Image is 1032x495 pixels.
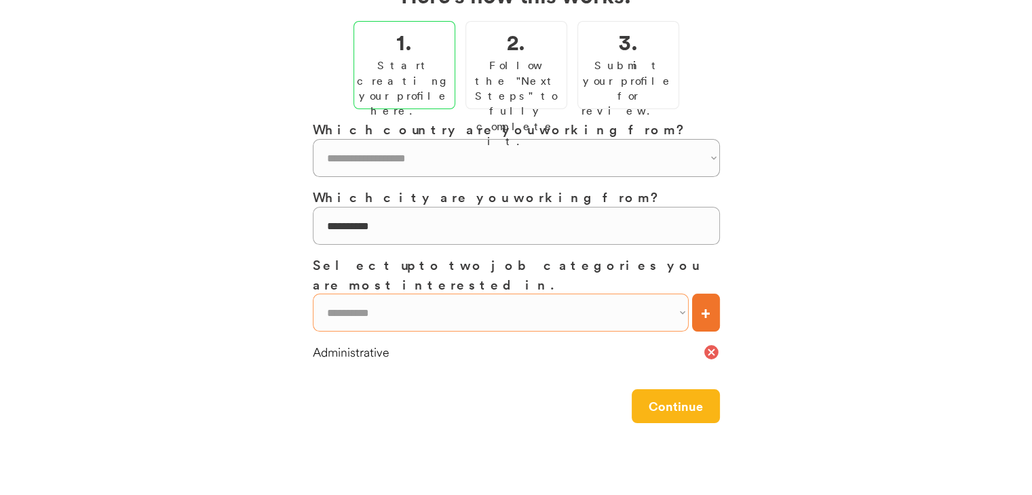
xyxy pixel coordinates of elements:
button: + [692,294,720,332]
button: Continue [632,389,720,423]
div: Follow the "Next Steps" to fully complete it. [470,58,563,148]
button: cancel [703,344,720,361]
h3: Which city are you working from? [313,187,720,207]
h2: 2. [507,25,525,58]
h3: Which country are you working from? [313,119,720,139]
h2: 3. [619,25,638,58]
h2: 1. [396,25,412,58]
div: Start creating your profile here. [357,58,452,119]
h3: Select up to two job categories you are most interested in. [313,255,720,294]
div: Submit your profile for review. [581,58,675,119]
div: Administrative [313,344,703,361]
